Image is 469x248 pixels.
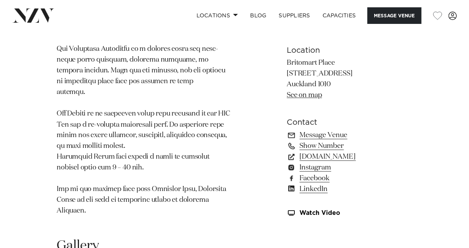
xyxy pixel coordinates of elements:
[287,140,412,151] a: Show Number
[287,92,322,99] a: See on map
[12,8,54,22] img: nzv-logo.png
[287,183,412,194] a: LinkedIn
[287,129,412,140] a: Message Venue
[316,7,362,24] a: Capacities
[272,7,316,24] a: SUPPLIERS
[287,58,412,101] p: Britomart Place [STREET_ADDRESS] Auckland 1010
[287,209,412,216] a: Watch Video
[287,45,412,56] h6: Location
[287,162,412,173] a: Instagram
[367,7,421,24] button: Message Venue
[287,173,412,183] a: Facebook
[287,116,412,128] h6: Contact
[190,7,244,24] a: Locations
[244,7,272,24] a: BLOG
[287,151,412,162] a: [DOMAIN_NAME]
